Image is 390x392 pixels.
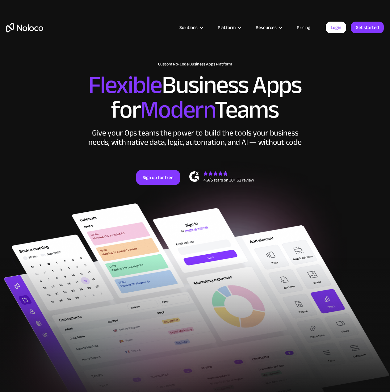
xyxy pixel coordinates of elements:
a: Pricing [289,23,318,31]
a: Login [326,22,346,33]
a: Sign up for free [136,170,180,185]
div: Resources [248,23,289,31]
h2: Business Apps for Teams [6,73,384,122]
span: Modern [140,87,215,133]
div: Solutions [179,23,198,31]
h1: Custom No-Code Business Apps Platform [6,62,384,67]
a: Get started [351,22,384,33]
div: Platform [210,23,248,31]
a: home [6,23,43,32]
div: Solutions [172,23,210,31]
div: Resources [256,23,277,31]
span: Flexible [88,62,162,108]
div: Give your Ops teams the power to build the tools your business needs, with native data, logic, au... [87,128,303,147]
div: Platform [218,23,236,31]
